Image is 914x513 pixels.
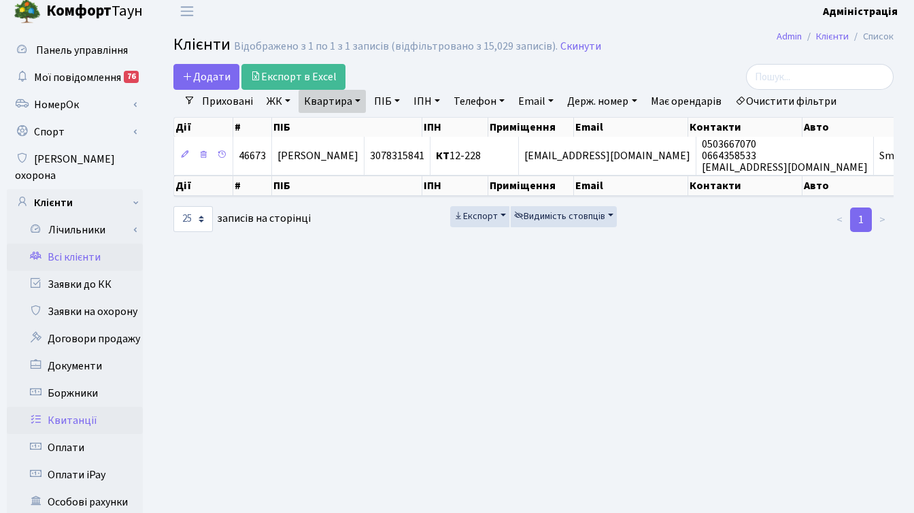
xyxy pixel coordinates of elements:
span: Мої повідомлення [34,70,121,85]
a: Оплати [7,434,143,461]
a: НомерОк [7,91,143,118]
th: # [233,118,272,137]
th: Email [574,176,688,196]
th: Email [574,118,688,137]
span: Клієнти [173,33,231,56]
a: Договори продажу [7,325,143,352]
th: # [233,176,272,196]
span: 12-228 [436,148,481,163]
a: Очистити фільтри [730,90,842,113]
span: [EMAIL_ADDRESS][DOMAIN_NAME] [524,148,690,163]
div: 76 [124,71,139,83]
a: Додати [173,64,239,90]
th: ПІБ [272,176,422,196]
span: 0503667070 0664358533 [EMAIL_ADDRESS][DOMAIN_NAME] [702,137,868,175]
span: 3078315841 [370,148,424,163]
button: Видимість стовпців [511,206,617,227]
a: ПІБ [369,90,405,113]
a: Клієнти [7,189,143,216]
th: Дії [174,176,233,196]
span: 46673 [239,148,266,163]
a: Спорт [7,118,143,146]
a: ІПН [408,90,445,113]
a: Заявки на охорону [7,298,143,325]
a: Заявки до КК [7,271,143,298]
span: Видимість стовпців [514,210,605,223]
span: Панель управління [36,43,128,58]
span: Експорт [454,210,498,223]
a: Оплати iPay [7,461,143,489]
a: [PERSON_NAME] охорона [7,146,143,189]
th: Дії [174,118,233,137]
th: ІПН [422,118,488,137]
input: Пошук... [746,64,894,90]
th: Приміщення [488,176,575,196]
a: 1 [850,208,872,232]
label: записів на сторінці [173,206,311,232]
b: КТ [436,148,450,163]
a: Квитанції [7,407,143,434]
a: Квартира [299,90,366,113]
span: Додати [182,69,231,84]
li: Список [849,29,894,44]
a: Панель управління [7,37,143,64]
th: Контакти [688,118,802,137]
a: Клієнти [816,29,849,44]
a: Документи [7,352,143,380]
select: записів на сторінці [173,206,213,232]
a: Експорт в Excel [241,64,345,90]
a: Держ. номер [562,90,642,113]
a: Боржники [7,380,143,407]
a: Всі клієнти [7,244,143,271]
a: Адміністрація [823,3,898,20]
a: Має орендарів [645,90,727,113]
a: Мої повідомлення76 [7,64,143,91]
a: Приховані [197,90,258,113]
b: Адміністрація [823,4,898,19]
a: Admin [777,29,802,44]
a: ЖК [261,90,296,113]
div: Відображено з 1 по 1 з 1 записів (відфільтровано з 15,029 записів). [234,40,558,53]
th: ПІБ [272,118,422,137]
th: Приміщення [488,118,575,137]
a: Скинути [560,40,601,53]
nav: breadcrumb [756,22,914,51]
a: Телефон [448,90,510,113]
th: Контакти [688,176,802,196]
a: Лічильники [16,216,143,244]
a: Email [513,90,559,113]
button: Експорт [450,206,509,227]
span: [PERSON_NAME] [277,148,358,163]
th: ІПН [422,176,488,196]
